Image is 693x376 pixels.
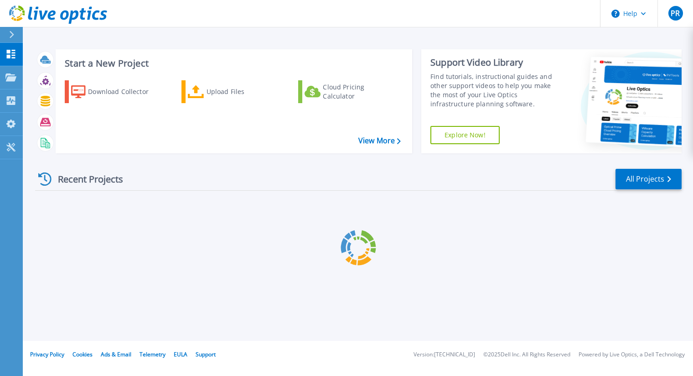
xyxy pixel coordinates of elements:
a: View More [358,136,401,145]
a: Cloud Pricing Calculator [298,80,400,103]
div: Cloud Pricing Calculator [323,83,396,101]
div: Upload Files [207,83,279,101]
a: Privacy Policy [30,350,64,358]
a: Telemetry [140,350,165,358]
h3: Start a New Project [65,58,400,68]
li: Version: [TECHNICAL_ID] [414,352,475,358]
a: Support [196,350,216,358]
a: Cookies [72,350,93,358]
div: Recent Projects [35,168,135,190]
span: PR [671,10,680,17]
a: Explore Now! [430,126,500,144]
a: All Projects [615,169,682,189]
div: Support Video Library [430,57,561,68]
a: EULA [174,350,187,358]
a: Download Collector [65,80,166,103]
div: Find tutorials, instructional guides and other support videos to help you make the most of your L... [430,72,561,109]
li: © 2025 Dell Inc. All Rights Reserved [483,352,570,358]
li: Powered by Live Optics, a Dell Technology [579,352,685,358]
a: Ads & Email [101,350,131,358]
div: Download Collector [88,83,161,101]
a: Upload Files [181,80,283,103]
